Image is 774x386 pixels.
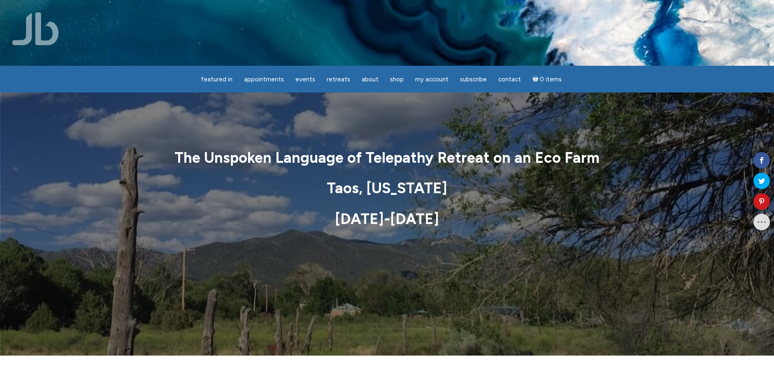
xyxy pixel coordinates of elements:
[239,72,289,88] a: Appointments
[327,179,447,197] strong: Taos, [US_STATE]
[196,72,237,88] a: featured in
[201,76,232,83] span: featured in
[327,76,350,83] span: Retreats
[335,210,439,228] strong: [DATE]-[DATE]
[498,76,521,83] span: Contact
[455,72,492,88] a: Subscribe
[174,149,600,166] strong: The Unspoken Language of Telepathy Retreat on an Eco Farm
[540,76,562,83] span: 0 items
[244,76,284,83] span: Appointments
[390,76,404,83] span: Shop
[410,72,453,88] a: My Account
[362,76,379,83] span: About
[532,76,540,83] i: Cart
[385,72,409,88] a: Shop
[415,76,449,83] span: My Account
[460,76,487,83] span: Subscribe
[322,72,355,88] a: Retreats
[757,146,770,150] span: Shares
[291,72,320,88] a: Events
[357,72,384,88] a: About
[528,71,567,88] a: Cart0 items
[12,12,59,45] img: Jamie Butler. The Everyday Medium
[295,76,315,83] span: Events
[493,72,526,88] a: Contact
